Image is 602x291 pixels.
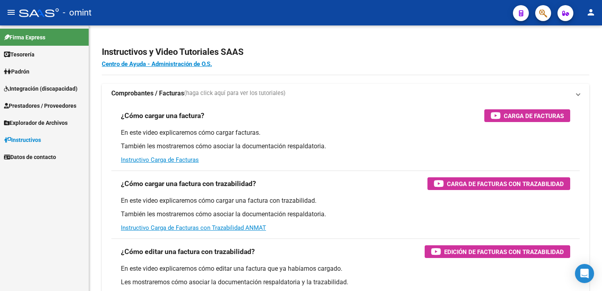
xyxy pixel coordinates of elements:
[4,33,45,42] span: Firma Express
[427,177,570,190] button: Carga de Facturas con Trazabilidad
[4,84,78,93] span: Integración (discapacidad)
[121,110,204,121] h3: ¿Cómo cargar una factura?
[102,45,589,60] h2: Instructivos y Video Tutoriales SAAS
[121,210,570,219] p: También les mostraremos cómo asociar la documentación respaldatoria.
[4,67,29,76] span: Padrón
[121,142,570,151] p: También les mostraremos cómo asociar la documentación respaldatoria.
[184,89,285,98] span: (haga click aquí para ver los tutoriales)
[111,89,184,98] strong: Comprobantes / Facturas
[586,8,596,17] mat-icon: person
[6,8,16,17] mat-icon: menu
[484,109,570,122] button: Carga de Facturas
[121,156,199,163] a: Instructivo Carga de Facturas
[121,196,570,205] p: En este video explicaremos cómo cargar una factura con trazabilidad.
[121,246,255,257] h3: ¿Cómo editar una factura con trazabilidad?
[447,179,564,189] span: Carga de Facturas con Trazabilidad
[4,101,76,110] span: Prestadores / Proveedores
[444,247,564,257] span: Edición de Facturas con Trazabilidad
[121,278,570,287] p: Les mostraremos cómo asociar la documentación respaldatoria y la trazabilidad.
[121,128,570,137] p: En este video explicaremos cómo cargar facturas.
[425,245,570,258] button: Edición de Facturas con Trazabilidad
[575,264,594,283] div: Open Intercom Messenger
[504,111,564,121] span: Carga de Facturas
[4,136,41,144] span: Instructivos
[4,118,68,127] span: Explorador de Archivos
[4,153,56,161] span: Datos de contacto
[121,178,256,189] h3: ¿Cómo cargar una factura con trazabilidad?
[102,60,212,68] a: Centro de Ayuda - Administración de O.S.
[63,4,91,21] span: - omint
[102,84,589,103] mat-expansion-panel-header: Comprobantes / Facturas(haga click aquí para ver los tutoriales)
[121,224,266,231] a: Instructivo Carga de Facturas con Trazabilidad ANMAT
[4,50,35,59] span: Tesorería
[121,264,570,273] p: En este video explicaremos cómo editar una factura que ya habíamos cargado.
